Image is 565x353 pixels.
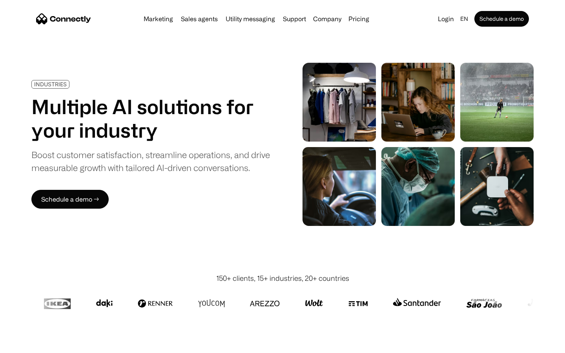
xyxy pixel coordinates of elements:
a: Login [435,13,457,24]
a: Sales agents [178,16,221,22]
h1: Multiple AI solutions for your industry [31,95,270,142]
div: Boost customer satisfaction, streamline operations, and drive measurable growth with tailored AI-... [31,148,270,174]
div: 150+ clients, 15+ industries, 20+ countries [216,273,349,284]
div: en [460,13,468,24]
a: Utility messaging [222,16,278,22]
div: INDUSTRIES [34,81,67,87]
div: Company [313,13,341,24]
a: Schedule a demo → [31,190,109,209]
a: Pricing [345,16,372,22]
aside: Language selected: English [8,338,47,350]
a: Marketing [140,16,176,22]
a: Schedule a demo [474,11,529,27]
a: Support [280,16,309,22]
ul: Language list [16,339,47,350]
